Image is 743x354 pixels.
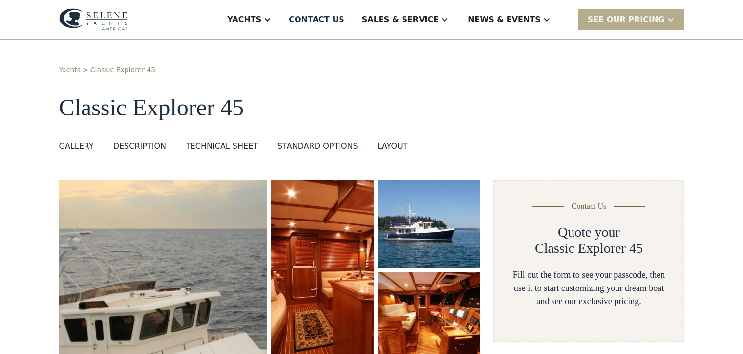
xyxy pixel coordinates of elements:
img: 45 foot motor yacht [378,180,480,268]
h1: Classic Explorer 45 [59,95,684,121]
div: Technical sheet [186,140,258,152]
a: GALLERY [59,140,94,156]
h2: Classic Explorer 45 [535,240,643,257]
div: Contact US [289,14,344,25]
form: Yacht Detail Page form [493,180,684,342]
div: DESCRIPTION [113,140,166,152]
a: Technical sheet [186,140,258,156]
a: open lightbox [378,180,480,268]
h2: Quote your [558,224,620,241]
div: Contact Us [572,200,607,212]
div: standard options [277,140,358,152]
a: Classic Explorer 45 [90,65,155,75]
div: Yachts [227,14,261,25]
a: DESCRIPTION [113,140,166,156]
div: > [83,65,88,75]
div: GALLERY [59,140,94,152]
div: Fill out the form to see your passcode, then use it to start customizing your dream boat and see ... [510,268,667,308]
a: Yachts [59,65,81,75]
div: Sales & Service [362,14,439,25]
a: standard options [277,140,358,156]
div: SEE Our Pricing [578,9,684,30]
div: News & EVENTS [468,14,541,25]
img: logo [59,8,128,31]
div: SEE Our Pricing [588,14,665,25]
a: layout [378,140,408,156]
div: layout [378,140,408,152]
